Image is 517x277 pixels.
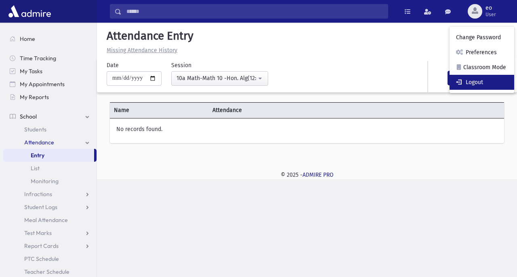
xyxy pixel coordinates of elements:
span: Entry [31,152,44,159]
span: User [485,11,496,18]
span: Attendance [208,106,307,114]
span: eo [485,5,496,11]
label: Session [171,61,191,70]
a: Attendance [3,136,97,149]
button: 10a Math-Math 10 -Hon. Alg(12:49PM-1:31PM) [171,71,268,86]
a: Preferences [450,45,514,60]
a: Entry [3,149,94,162]
div: 10a Math-Math 10 -Hon. Alg(12:49PM-1:31PM) [177,74,256,82]
a: My Reports [3,91,97,104]
a: My Tasks [3,65,97,78]
span: Home [20,35,35,42]
span: Test Marks [24,229,52,237]
span: Report Cards [24,242,59,250]
span: School [20,113,37,120]
a: Time Tracking [3,52,97,65]
a: School [3,110,97,123]
span: Teacher Schedule [24,268,69,275]
button: [PERSON_NAME] [448,71,500,85]
span: PTC Schedule [24,255,59,262]
a: PTC Schedule [3,252,97,265]
h5: Attendance Entry [103,29,511,43]
a: My Appointments [3,78,97,91]
div: © 2025 - [110,171,504,179]
a: Infractions [3,188,97,201]
a: Report Cards [3,239,97,252]
label: Date [107,61,119,70]
span: My Appointments [20,80,65,88]
span: Student Logs [24,203,57,211]
a: Logout [450,75,514,90]
a: Students [3,123,97,136]
span: List [31,165,40,172]
span: Monitoring [31,178,59,185]
span: Attendance [24,139,54,146]
label: No records found. [116,125,162,133]
a: Test Marks [3,226,97,239]
span: My Reports [20,93,49,101]
a: Classroom Mode [450,60,514,75]
span: Meal Attendance [24,216,68,224]
a: ADMIRE PRO [303,171,334,178]
a: List [3,162,97,175]
u: Missing Attendance History [107,47,177,54]
span: Time Tracking [20,55,56,62]
span: Students [24,126,46,133]
a: Student Logs [3,201,97,214]
a: Missing Attendance History [103,47,177,54]
img: AdmirePro [6,3,53,19]
span: Infractions [24,190,52,198]
span: Name [110,106,208,114]
a: Change Password [450,30,514,45]
span: My Tasks [20,68,42,75]
a: Monitoring [3,175,97,188]
input: Search [122,4,388,19]
a: Meal Attendance [3,214,97,226]
a: Home [3,32,97,45]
